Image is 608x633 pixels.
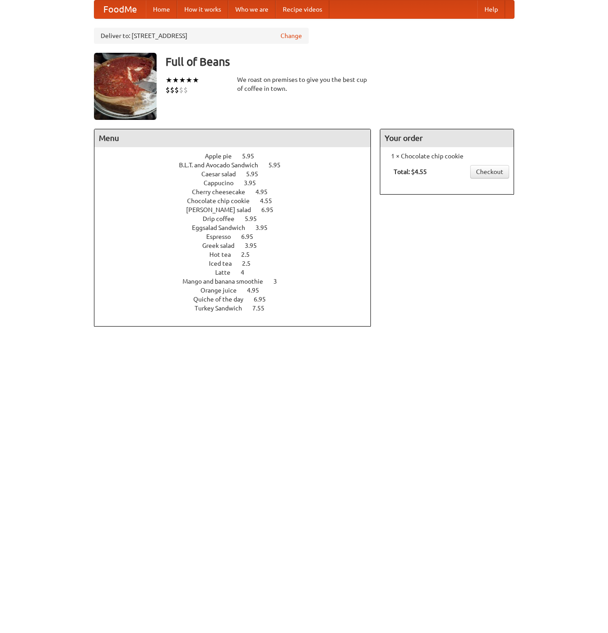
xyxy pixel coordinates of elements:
[245,242,266,249] span: 3.95
[187,197,289,204] a: Chocolate chip cookie 4.55
[179,161,267,169] span: B.L.T. and Avocado Sandwich
[281,31,302,40] a: Change
[244,179,265,187] span: 3.95
[228,0,276,18] a: Who we are
[192,188,254,195] span: Cherry cheesecake
[206,233,240,240] span: Espresso
[260,197,281,204] span: 4.55
[241,251,259,258] span: 2.5
[195,305,251,312] span: Turkey Sandwich
[209,251,266,258] a: Hot tea 2.5
[183,278,293,285] a: Mango and banana smoothie 3
[204,179,242,187] span: Cappucino
[394,168,427,175] b: Total: $4.55
[209,251,240,258] span: Hot tea
[203,215,273,222] a: Drip coffee 5.95
[276,0,329,18] a: Recipe videos
[205,153,271,160] a: Apple pie 5.95
[255,224,276,231] span: 3.95
[183,85,188,95] li: $
[183,278,272,285] span: Mango and banana smoothie
[186,206,260,213] span: [PERSON_NAME] salad
[252,305,273,312] span: 7.55
[174,85,179,95] li: $
[247,287,268,294] span: 4.95
[192,75,199,85] li: ★
[246,170,267,178] span: 5.95
[201,170,275,178] a: Caesar salad 5.95
[385,152,509,161] li: 1 × Chocolate chip cookie
[241,269,253,276] span: 4
[192,224,284,231] a: Eggsalad Sandwich 3.95
[245,215,266,222] span: 5.95
[186,75,192,85] li: ★
[179,75,186,85] li: ★
[477,0,505,18] a: Help
[241,233,262,240] span: 6.95
[192,224,254,231] span: Eggsalad Sandwich
[205,153,241,160] span: Apple pie
[273,278,286,285] span: 3
[254,296,275,303] span: 6.95
[146,0,177,18] a: Home
[201,170,245,178] span: Caesar salad
[242,260,259,267] span: 2.5
[94,28,309,44] div: Deliver to: [STREET_ADDRESS]
[380,129,514,147] h4: Your order
[203,215,243,222] span: Drip coffee
[172,75,179,85] li: ★
[242,153,263,160] span: 5.95
[193,296,282,303] a: Quiche of the day 6.95
[195,305,281,312] a: Turkey Sandwich 7.55
[187,197,259,204] span: Chocolate chip cookie
[261,206,282,213] span: 6.95
[166,53,514,71] h3: Full of Beans
[470,165,509,178] a: Checkout
[268,161,289,169] span: 5.95
[170,85,174,95] li: $
[166,75,172,85] li: ★
[209,260,267,267] a: Iced tea 2.5
[200,287,276,294] a: Orange juice 4.95
[179,85,183,95] li: $
[192,188,284,195] a: Cherry cheesecake 4.95
[94,53,157,120] img: angular.jpg
[204,179,272,187] a: Cappucino 3.95
[186,206,290,213] a: [PERSON_NAME] salad 6.95
[177,0,228,18] a: How it works
[215,269,261,276] a: Latte 4
[166,85,170,95] li: $
[94,129,371,147] h4: Menu
[255,188,276,195] span: 4.95
[94,0,146,18] a: FoodMe
[215,269,239,276] span: Latte
[179,161,297,169] a: B.L.T. and Avocado Sandwich 5.95
[237,75,371,93] div: We roast on premises to give you the best cup of coffee in town.
[206,233,270,240] a: Espresso 6.95
[200,287,246,294] span: Orange juice
[202,242,273,249] a: Greek salad 3.95
[202,242,243,249] span: Greek salad
[209,260,241,267] span: Iced tea
[193,296,252,303] span: Quiche of the day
